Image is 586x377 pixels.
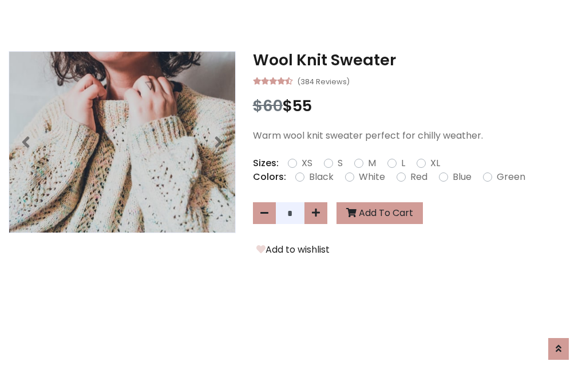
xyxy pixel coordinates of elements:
[292,95,312,116] span: 55
[253,156,279,170] p: Sizes:
[253,242,333,257] button: Add to wishlist
[253,129,577,143] p: Warm wool knit sweater perfect for chilly weather.
[401,156,405,170] label: L
[309,170,334,184] label: Black
[336,202,423,224] button: Add To Cart
[253,51,577,69] h3: Wool Knit Sweater
[368,156,376,170] label: M
[297,74,350,88] small: (384 Reviews)
[359,170,385,184] label: White
[453,170,472,184] label: Blue
[253,170,286,184] p: Colors:
[410,170,427,184] label: Red
[253,95,283,116] span: $60
[338,156,343,170] label: S
[9,52,235,233] img: Image
[253,97,577,115] h3: $
[430,156,440,170] label: XL
[497,170,525,184] label: Green
[302,156,312,170] label: XS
